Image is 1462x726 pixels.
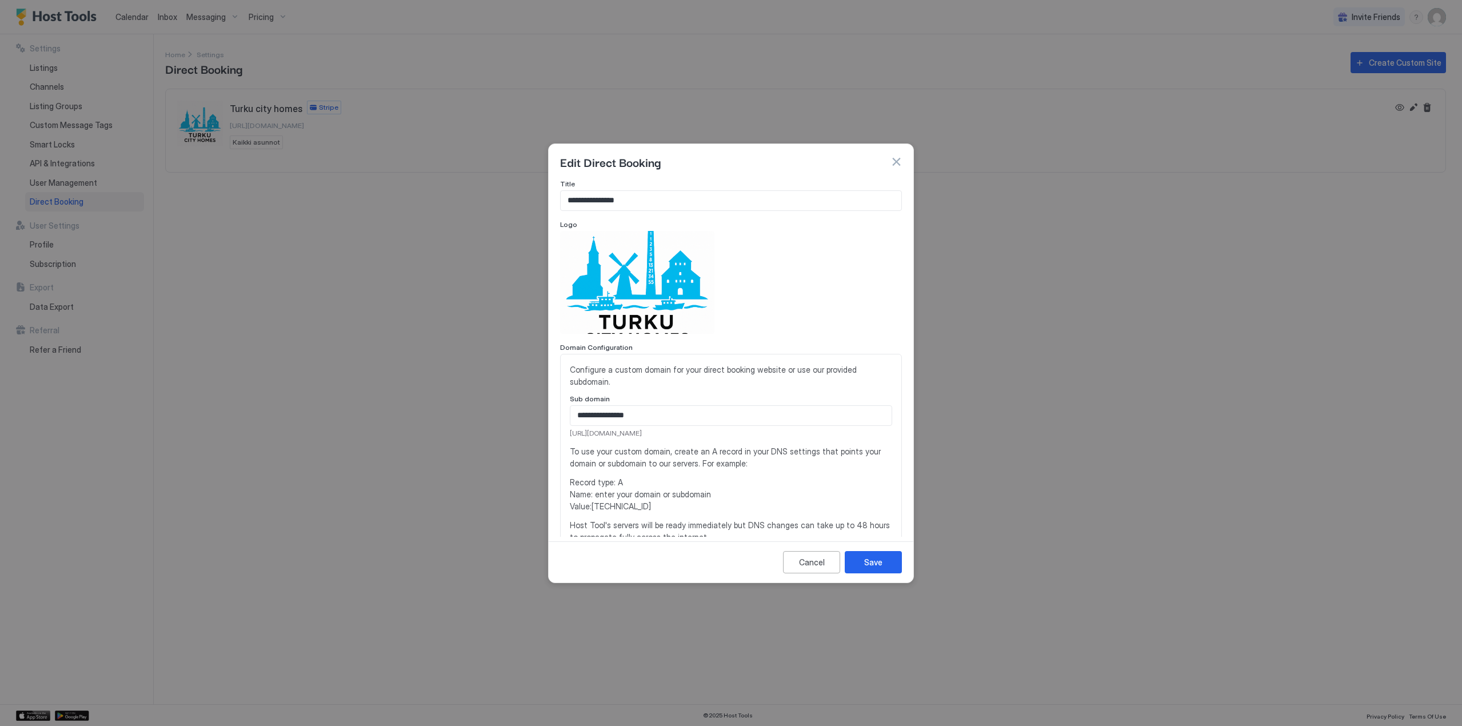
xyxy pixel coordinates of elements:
[560,343,633,352] span: Domain Configuration
[570,394,610,403] span: Sub domain
[845,551,902,573] button: Save
[783,551,840,573] button: Cancel
[570,445,892,469] span: To use your custom domain, create an A record in your DNS settings that points your domain or sub...
[864,556,882,568] div: Save
[560,179,575,188] span: Title
[560,153,661,170] span: Edit Direct Booking
[570,406,892,425] input: Input Field
[560,220,577,229] span: Logo
[570,364,892,388] span: Configure a custom domain for your direct booking website or use our provided subdomain.
[560,231,714,334] div: View image
[570,519,892,543] span: Host Tool's servers will be ready immediately but DNS changes can take up to 48 hours to propagat...
[561,191,901,210] input: Input Field
[799,556,825,568] div: Cancel
[570,428,892,438] span: [URL][DOMAIN_NAME]
[11,687,39,715] iframe: Intercom live chat
[570,476,892,512] span: Record type: A Name: enter your domain or subdomain Value: [TECHNICAL_ID]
